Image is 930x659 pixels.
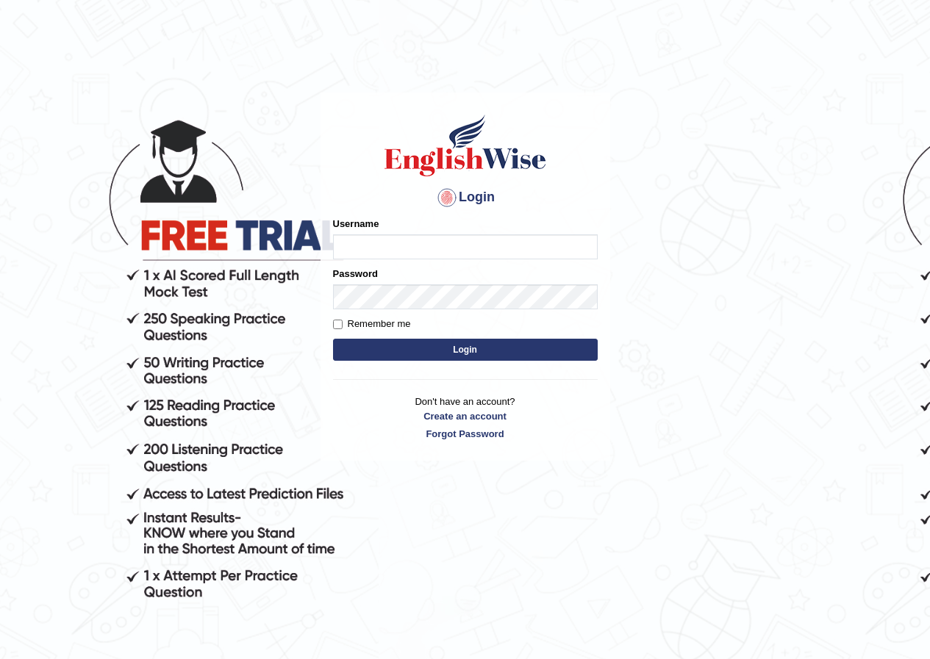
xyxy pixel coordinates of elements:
[333,317,411,331] label: Remember me
[333,339,598,361] button: Login
[333,217,379,231] label: Username
[333,320,343,329] input: Remember me
[382,112,549,179] img: Logo of English Wise sign in for intelligent practice with AI
[333,395,598,440] p: Don't have an account?
[333,186,598,209] h4: Login
[333,409,598,423] a: Create an account
[333,427,598,441] a: Forgot Password
[333,267,378,281] label: Password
